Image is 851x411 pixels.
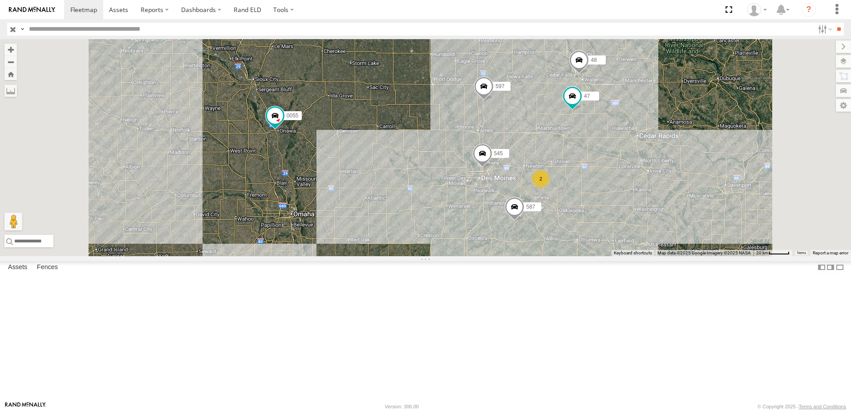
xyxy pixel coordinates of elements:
[385,404,419,409] div: Version: 306.00
[532,170,550,188] div: 2
[526,204,535,210] span: 587
[4,213,22,230] button: Drag Pegman onto the map to open Street View
[744,3,770,16] div: Tim Zylstra
[495,83,504,89] span: 597
[756,250,769,255] span: 20 km
[32,261,62,274] label: Fences
[754,250,792,256] button: Map Scale: 20 km per 43 pixels
[657,250,751,255] span: Map data ©2025 Google Imagery ©2025 NASA
[802,3,816,17] i: ?
[287,113,299,119] span: 0055
[826,261,835,274] label: Dock Summary Table to the Right
[494,150,503,157] span: 545
[614,250,652,256] button: Keyboard shortcuts
[591,57,596,63] span: 48
[9,7,55,13] img: rand-logo.svg
[19,23,26,36] label: Search Query
[836,99,851,112] label: Map Settings
[4,85,17,97] label: Measure
[815,23,834,36] label: Search Filter Options
[799,404,846,409] a: Terms and Conditions
[758,404,846,409] div: © Copyright 2025 -
[4,56,17,68] button: Zoom out
[5,402,46,411] a: Visit our Website
[817,261,826,274] label: Dock Summary Table to the Left
[4,44,17,56] button: Zoom in
[584,93,590,99] span: 47
[4,68,17,80] button: Zoom Home
[835,261,844,274] label: Hide Summary Table
[813,250,848,255] a: Report a map error
[4,261,32,274] label: Assets
[797,251,806,255] a: Terms (opens in new tab)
